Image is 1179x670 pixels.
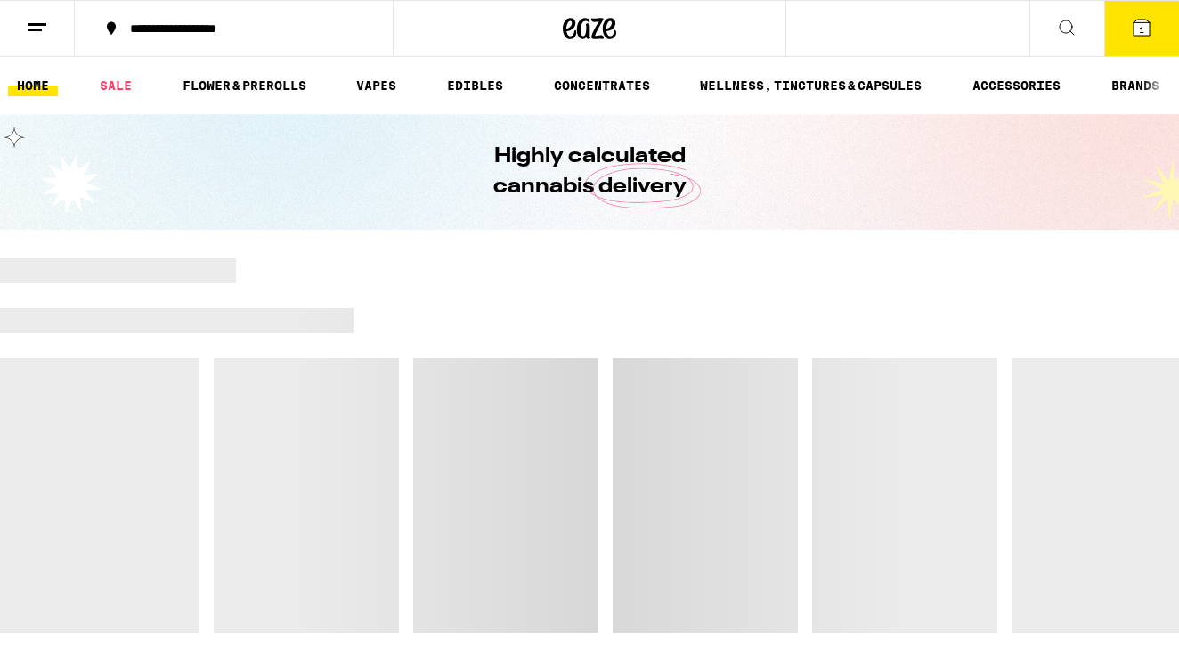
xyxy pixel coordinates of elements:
[691,75,931,96] a: WELLNESS, TINCTURES & CAPSULES
[174,75,315,96] a: FLOWER & PREROLLS
[91,75,141,96] a: SALE
[438,75,512,96] a: EDIBLES
[964,75,1069,96] a: ACCESSORIES
[347,75,405,96] a: VAPES
[545,75,659,96] a: CONCENTRATES
[1139,24,1144,35] span: 1
[1104,1,1179,56] button: 1
[1102,75,1168,96] button: BRANDS
[8,75,58,96] a: HOME
[443,142,736,202] h1: Highly calculated cannabis delivery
